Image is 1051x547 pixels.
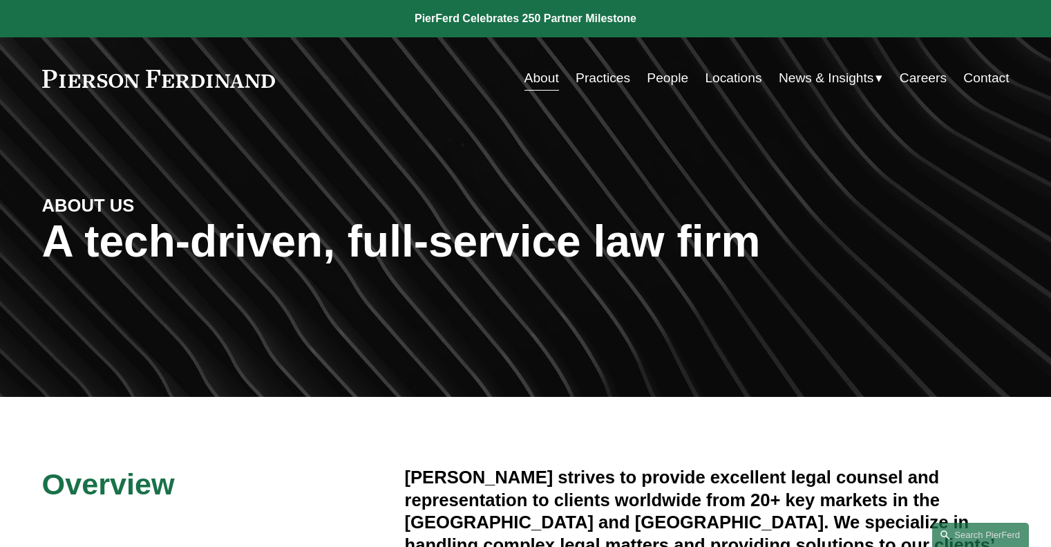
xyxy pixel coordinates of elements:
[524,65,559,91] a: About
[900,65,947,91] a: Careers
[705,65,761,91] a: Locations
[42,467,175,501] span: Overview
[963,65,1009,91] a: Contact
[647,65,688,91] a: People
[42,216,1010,267] h1: A tech-driven, full-service law firm
[779,66,874,91] span: News & Insights
[779,65,883,91] a: folder dropdown
[932,523,1029,547] a: Search this site
[42,196,135,215] strong: ABOUT US
[576,65,630,91] a: Practices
